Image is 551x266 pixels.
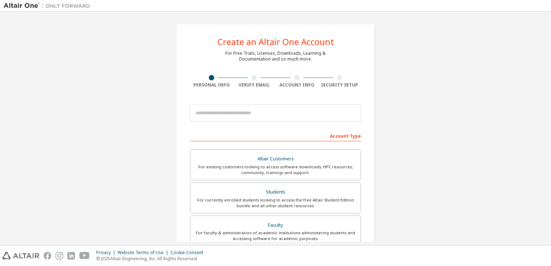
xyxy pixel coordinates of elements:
[2,252,39,260] img: altair_logo.svg
[318,82,361,88] div: Security Setup
[44,252,51,260] img: facebook.svg
[67,252,75,260] img: linkedin.svg
[171,250,208,256] div: Cookie Consent
[190,82,233,88] div: Personal Info
[96,256,208,262] p: © 2025 Altair Engineering, Inc. All Rights Reserved.
[4,2,94,9] img: Altair One
[195,164,356,176] div: For existing customers looking to access software downloads, HPC resources, community, trainings ...
[96,250,118,256] div: Privacy
[79,252,90,260] img: youtube.svg
[217,37,334,46] div: Create an Altair One Account
[195,197,356,209] div: For currently enrolled students looking to access the free Altair Student Edition bundle and all ...
[195,187,356,197] div: Students
[118,250,171,256] div: Website Terms of Use
[225,50,326,62] div: For Free Trials, Licenses, Downloads, Learning & Documentation and so much more.
[233,82,276,88] div: Verify Email
[195,220,356,230] div: Faculty
[56,252,63,260] img: instagram.svg
[190,130,361,141] div: Account Type
[275,82,318,88] div: Account Info
[195,230,356,241] div: For faculty & administrators of academic institutions administering students and accessing softwa...
[195,154,356,164] div: Altair Customers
